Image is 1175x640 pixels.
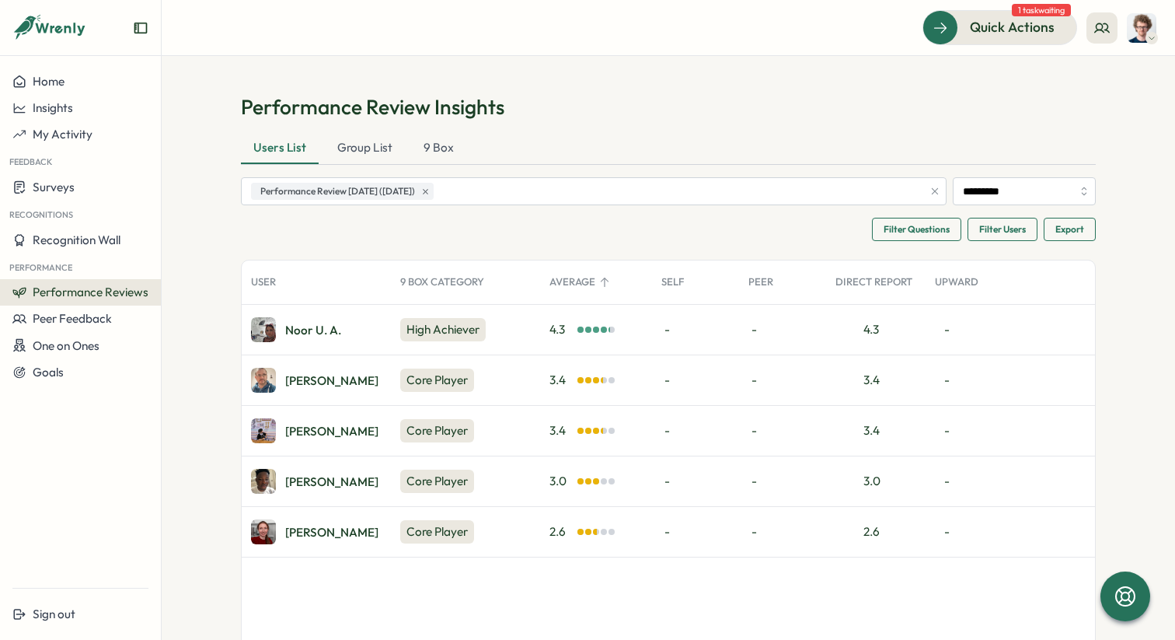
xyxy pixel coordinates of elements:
[400,419,474,442] div: Core Player
[926,305,1013,355] div: -
[739,267,826,298] div: Peer
[549,321,574,338] span: 4.3
[549,372,574,389] span: 3.4
[884,219,950,240] span: Filter Questions
[400,470,474,493] div: Core Player
[549,523,574,540] span: 2.6
[411,133,466,164] div: 9 Box
[968,218,1037,241] button: Filter Users
[391,267,540,298] div: 9 Box Category
[33,338,99,353] span: One on Ones
[285,526,378,538] div: [PERSON_NAME]
[251,317,276,342] img: Noor ul ain
[970,17,1055,37] span: Quick Actions
[1055,219,1084,240] span: Export
[400,369,474,392] div: Core Player
[739,355,826,405] div: -
[652,355,739,405] div: -
[540,267,652,298] div: Average
[922,10,1077,44] button: Quick Actions
[826,267,926,298] div: Direct Report
[652,507,739,557] div: -
[285,324,341,336] div: Noor u. a.
[33,285,148,299] span: Performance Reviews
[251,519,276,544] img: Naomi Gotts
[926,456,1013,506] div: -
[863,523,880,540] div: 2.6
[285,375,378,386] div: [PERSON_NAME]
[251,469,378,494] a: Larry Sule-Balogun[PERSON_NAME]
[1012,4,1071,16] span: 1 task waiting
[241,133,319,164] div: Users List
[251,317,341,342] a: Noor ul ainNoor u. a.
[739,305,826,355] div: -
[400,318,486,341] div: High Achiever
[739,507,826,557] div: -
[285,476,378,488] div: [PERSON_NAME]
[251,368,378,393] a: Tristan Bailey[PERSON_NAME]
[33,365,64,379] span: Goals
[251,418,378,443] a: Leanne Zammit[PERSON_NAME]
[33,74,65,89] span: Home
[33,233,120,247] span: Recognition Wall
[251,418,276,443] img: Leanne Zammit
[872,218,961,241] button: Filter Questions
[241,93,1096,121] h1: Performance Review Insights
[549,473,574,490] span: 3.0
[33,607,75,621] span: Sign out
[325,133,405,164] div: Group List
[33,100,73,115] span: Insights
[260,184,415,199] span: Performance Review [DATE] ([DATE])
[33,180,75,194] span: Surveys
[863,473,880,490] div: 3.0
[926,355,1013,405] div: -
[33,311,112,326] span: Peer Feedback
[926,507,1013,557] div: -
[133,20,148,36] button: Expand sidebar
[652,456,739,506] div: -
[251,519,378,544] a: Naomi Gotts[PERSON_NAME]
[739,456,826,506] div: -
[926,267,1013,298] div: Upward
[979,219,1026,240] span: Filter Users
[285,425,378,437] div: [PERSON_NAME]
[251,469,276,494] img: Larry Sule-Balogun
[652,406,739,456] div: -
[1044,218,1096,241] button: Export
[251,368,276,393] img: Tristan Bailey
[1127,13,1156,43] img: Joe Barber
[549,422,574,439] span: 3.4
[652,267,739,298] div: Self
[739,406,826,456] div: -
[863,422,880,439] div: 3.4
[652,305,739,355] div: -
[863,372,880,389] div: 3.4
[33,127,92,142] span: My Activity
[926,406,1013,456] div: -
[400,520,474,544] div: Core Player
[242,267,391,298] div: User
[863,321,879,338] div: 4.3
